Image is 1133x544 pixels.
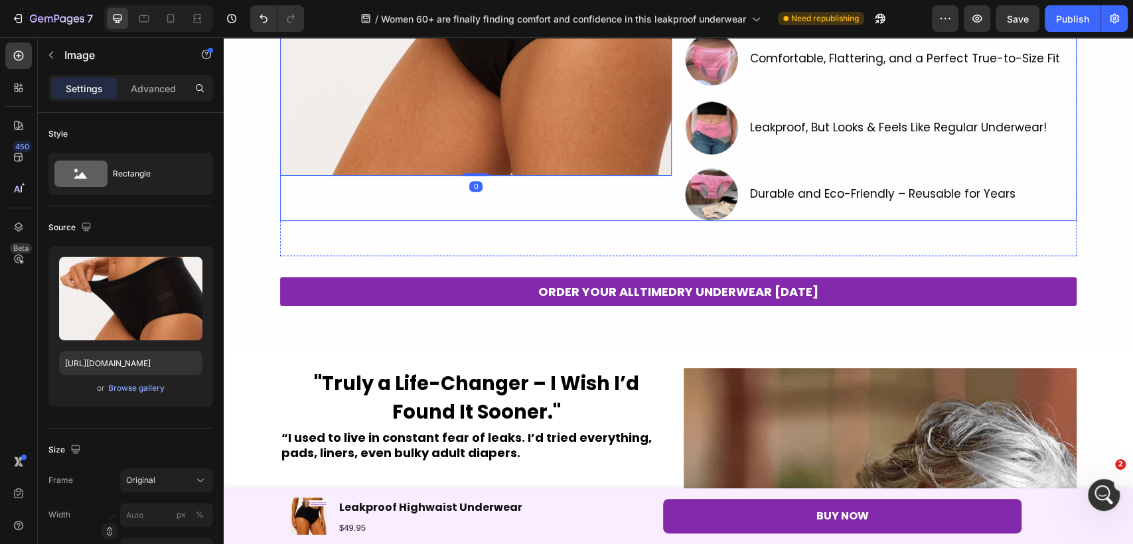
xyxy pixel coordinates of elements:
p: 7 [87,11,93,27]
p: Comfortable, Flattering, and a Perfect True-to-Size Fit [526,13,836,31]
label: Frame [48,474,73,486]
div: Rectangle [113,159,194,189]
button: Browse gallery [108,381,165,395]
p: BUY NOW [593,470,645,489]
iframe: Design area [224,37,1133,544]
span: / [375,12,378,26]
p: Settings [66,82,103,96]
p: Image [64,47,177,63]
p: Durable and Eco-Friendly – Reusable for Years [526,149,792,166]
span: ''Truly a Life-Changer – I Wish I’d Found It Sooner.'' [90,333,415,389]
iframe: Intercom live chat [1088,479,1120,511]
a: BUY NOW [439,462,798,497]
label: Width [48,509,70,521]
img: atom_imagenizphjnaag.png [461,64,514,117]
input: px% [120,503,213,527]
div: % [196,509,204,521]
div: Source [48,219,94,237]
strong: “I used to live in constant fear of leaks. I’d tried everything, pads, liners, even bulky adult d... [58,392,428,424]
span: Save [1007,13,1029,25]
button: % [173,507,189,523]
div: 450 [13,141,32,152]
button: px [192,507,208,523]
p: Advanced [131,82,176,96]
button: Original [120,468,213,492]
a: ORDER YOUR ALLTIMEDRY UNDERWEAR [DATE] [56,240,853,269]
span: Need republishing [791,13,859,25]
div: px [177,509,186,521]
span: Original [126,474,155,486]
img: preview-image [59,257,202,340]
span: Leakproof, But Looks & Feels Like Regular Underwear! [526,82,823,98]
span: or [97,380,105,396]
div: Style [48,128,68,140]
button: Save [996,5,1039,32]
input: https://example.com/image.jpg [59,351,202,375]
span: 2 [1115,459,1126,470]
button: Publish [1045,5,1100,32]
div: 0 [246,144,259,155]
div: Size [48,441,84,459]
span: Women 60+ are finally finding comfort and confidence in this leakproof underwear [381,12,746,26]
div: Beta [10,243,32,253]
div: Publish [1056,12,1089,26]
div: Browse gallery [108,382,165,394]
button: 7 [5,5,99,32]
img: atom_imagejfehndiokb.png [461,131,514,184]
p: ORDER YOUR ALLTIMEDRY UNDERWEAR [DATE] [315,245,595,263]
div: Undo/Redo [250,5,304,32]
